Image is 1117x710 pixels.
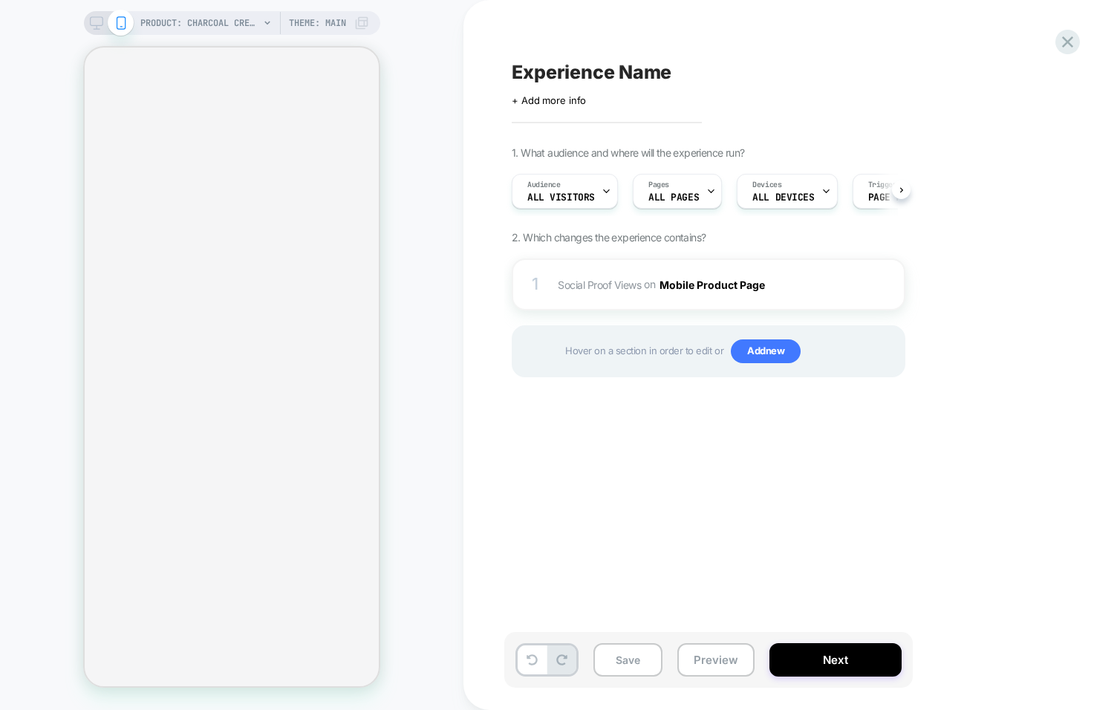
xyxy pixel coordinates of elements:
[289,11,346,35] span: Theme: MAIN
[769,643,902,677] button: Next
[512,61,671,83] span: Experience Name
[528,270,543,299] div: 1
[644,275,655,293] span: on
[868,180,897,190] span: Trigger
[512,94,586,106] span: + Add more info
[677,643,755,677] button: Preview
[512,231,706,244] span: 2. Which changes the experience contains?
[512,146,744,159] span: 1. What audience and where will the experience run?
[868,192,919,203] span: Page Load
[648,180,669,190] span: Pages
[648,192,699,203] span: ALL PAGES
[752,192,814,203] span: ALL DEVICES
[565,339,896,363] span: Hover on a section in order to edit or
[593,643,662,677] button: Save
[527,180,561,190] span: Audience
[660,274,777,296] button: Mobile Product Page
[558,278,642,290] span: Social Proof Views
[731,339,801,363] span: Add new
[140,11,259,35] span: PRODUCT: Charcoal Crew Neck
[752,180,781,190] span: Devices
[527,192,595,203] span: All Visitors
